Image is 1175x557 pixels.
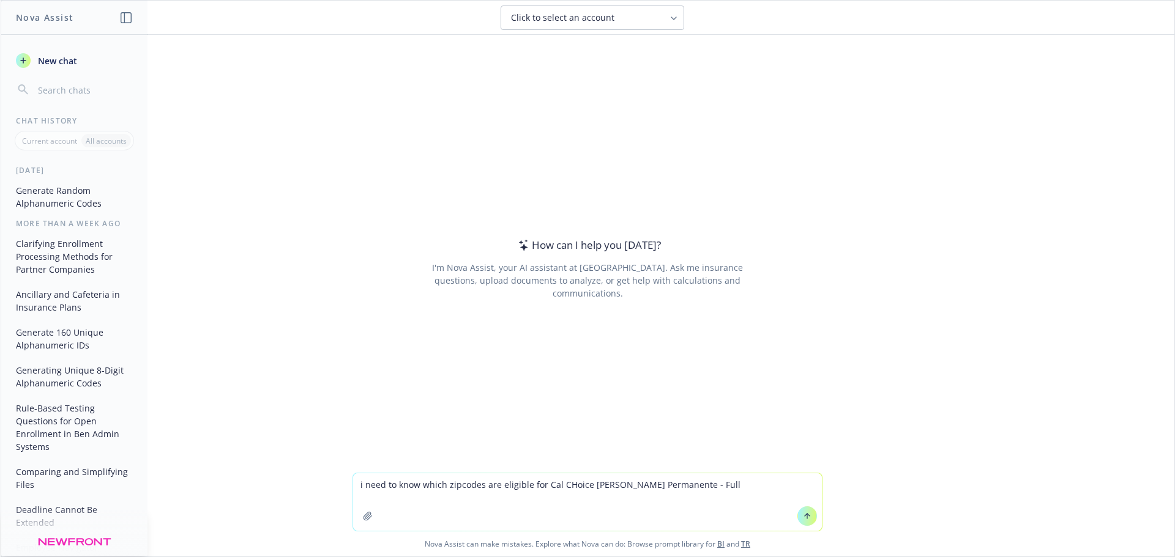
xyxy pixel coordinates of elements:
[35,54,77,67] span: New chat
[11,284,138,317] button: Ancillary and Cafeteria in Insurance Plans
[11,322,138,355] button: Generate 160 Unique Alphanumeric IDs
[35,81,133,98] input: Search chats
[11,50,138,72] button: New chat
[11,462,138,495] button: Comparing and Simplifying Files
[11,398,138,457] button: Rule-Based Testing Questions for Open Enrollment in Ben Admin Systems
[717,539,725,549] a: BI
[86,136,127,146] p: All accounts
[6,531,1169,556] span: Nova Assist can make mistakes. Explore what Nova can do: Browse prompt library for and
[1,165,147,175] div: [DATE]
[11,180,138,213] button: Generate Random Alphanumeric Codes
[353,473,822,531] textarea: i need to know which zipcodes are eligible for Cal CHoice [PERSON_NAME] Permanente - Full
[11,500,138,533] button: Deadline Cannot Be Extended
[16,11,73,24] h1: Nova Assist
[501,6,684,30] button: Click to select an account
[741,539,750,549] a: TR
[1,116,147,126] div: Chat History
[11,360,138,393] button: Generating Unique 8-Digit Alphanumeric Codes
[1,218,147,229] div: More than a week ago
[515,237,661,253] div: How can I help you [DATE]?
[511,12,614,24] span: Click to select an account
[11,234,138,279] button: Clarifying Enrollment Processing Methods for Partner Companies
[22,136,77,146] p: Current account
[415,261,759,300] div: I'm Nova Assist, your AI assistant at [GEOGRAPHIC_DATA]. Ask me insurance questions, upload docum...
